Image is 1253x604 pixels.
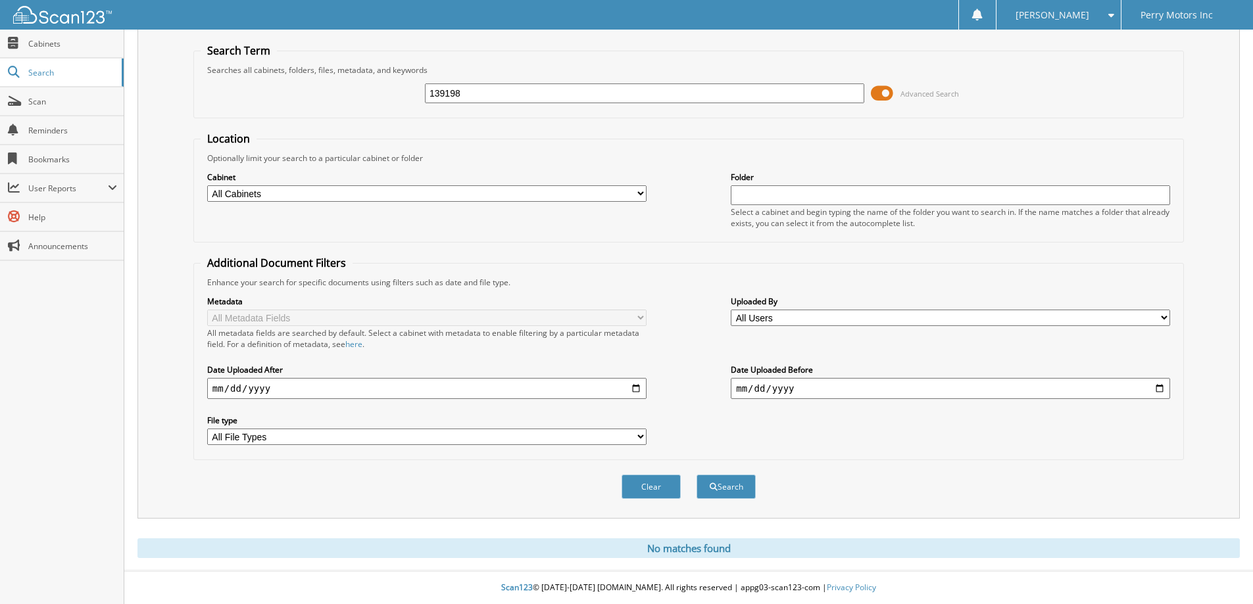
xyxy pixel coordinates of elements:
legend: Search Term [201,43,277,58]
input: start [207,378,647,399]
span: Scan123 [501,582,533,593]
a: here [345,338,362,350]
span: Advanced Search [900,89,959,99]
a: Privacy Policy [827,582,876,593]
span: Cabinets [28,38,117,49]
span: [PERSON_NAME] [1016,11,1089,19]
label: Metadata [207,296,647,307]
span: Reminders [28,125,117,136]
span: Search [28,67,115,78]
span: Bookmarks [28,154,117,165]
div: Enhance your search for specific documents using filters such as date and file type. [201,277,1177,288]
div: All metadata fields are searched by default. Select a cabinet with metadata to enable filtering b... [207,327,647,350]
button: Search [697,475,756,499]
div: Optionally limit your search to a particular cabinet or folder [201,152,1177,164]
label: Folder [731,172,1170,183]
span: Announcements [28,241,117,252]
span: User Reports [28,183,108,194]
label: Date Uploaded After [207,364,647,375]
div: Select a cabinet and begin typing the name of the folder you want to search in. If the name match... [731,206,1170,229]
label: Uploaded By [731,296,1170,307]
input: end [731,378,1170,399]
span: Help [28,212,117,223]
span: Scan [28,96,117,107]
div: © [DATE]-[DATE] [DOMAIN_NAME]. All rights reserved | appg03-scan123-com | [124,572,1253,604]
div: Searches all cabinets, folders, files, metadata, and keywords [201,64,1177,76]
button: Clear [622,475,681,499]
legend: Location [201,131,257,146]
label: File type [207,415,647,426]
span: Perry Motors Inc [1141,11,1213,19]
label: Date Uploaded Before [731,364,1170,375]
div: No matches found [137,538,1240,558]
label: Cabinet [207,172,647,183]
img: scan123-logo-white.svg [13,6,112,24]
iframe: Chat Widget [1187,541,1253,604]
legend: Additional Document Filters [201,256,353,270]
